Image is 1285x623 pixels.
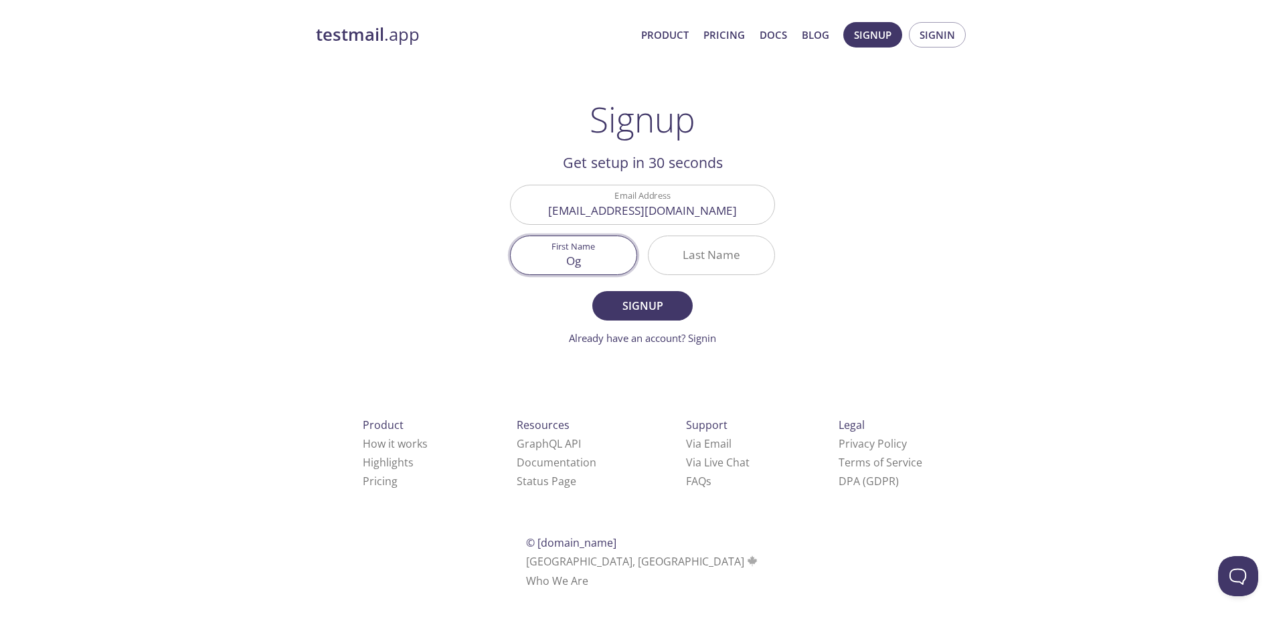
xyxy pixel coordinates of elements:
[909,22,966,48] button: Signin
[920,26,955,43] span: Signin
[517,418,570,432] span: Resources
[363,474,398,488] a: Pricing
[686,436,732,451] a: Via Email
[686,455,750,470] a: Via Live Chat
[607,296,678,315] span: Signup
[839,418,865,432] span: Legal
[526,573,588,588] a: Who We Are
[517,455,596,470] a: Documentation
[526,535,616,550] span: © [DOMAIN_NAME]
[843,22,902,48] button: Signup
[641,26,689,43] a: Product
[517,474,576,488] a: Status Page
[706,474,711,488] span: s
[686,418,727,432] span: Support
[510,151,775,174] h2: Get setup in 30 seconds
[526,554,760,569] span: [GEOGRAPHIC_DATA], [GEOGRAPHIC_DATA]
[316,23,630,46] a: testmail.app
[802,26,829,43] a: Blog
[592,291,693,321] button: Signup
[839,436,907,451] a: Privacy Policy
[517,436,581,451] a: GraphQL API
[839,474,899,488] a: DPA (GDPR)
[363,436,428,451] a: How it works
[590,99,695,139] h1: Signup
[316,23,384,46] strong: testmail
[1218,556,1258,596] iframe: Help Scout Beacon - Open
[854,26,891,43] span: Signup
[686,474,711,488] a: FAQ
[839,455,922,470] a: Terms of Service
[569,331,716,345] a: Already have an account? Signin
[703,26,745,43] a: Pricing
[760,26,787,43] a: Docs
[363,455,414,470] a: Highlights
[363,418,404,432] span: Product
